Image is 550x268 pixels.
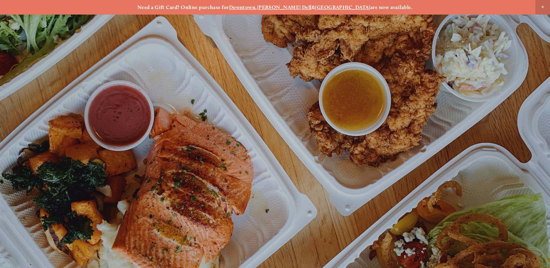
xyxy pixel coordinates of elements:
[257,4,312,10] a: [PERSON_NAME] Dell
[137,4,229,10] strong: Need a Gift Card? Online purchase for
[315,4,370,10] a: [GEOGRAPHIC_DATA]
[312,4,315,10] strong: &
[229,4,256,10] a: Downtown
[370,4,413,10] strong: are now available.
[255,4,257,10] strong: ,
